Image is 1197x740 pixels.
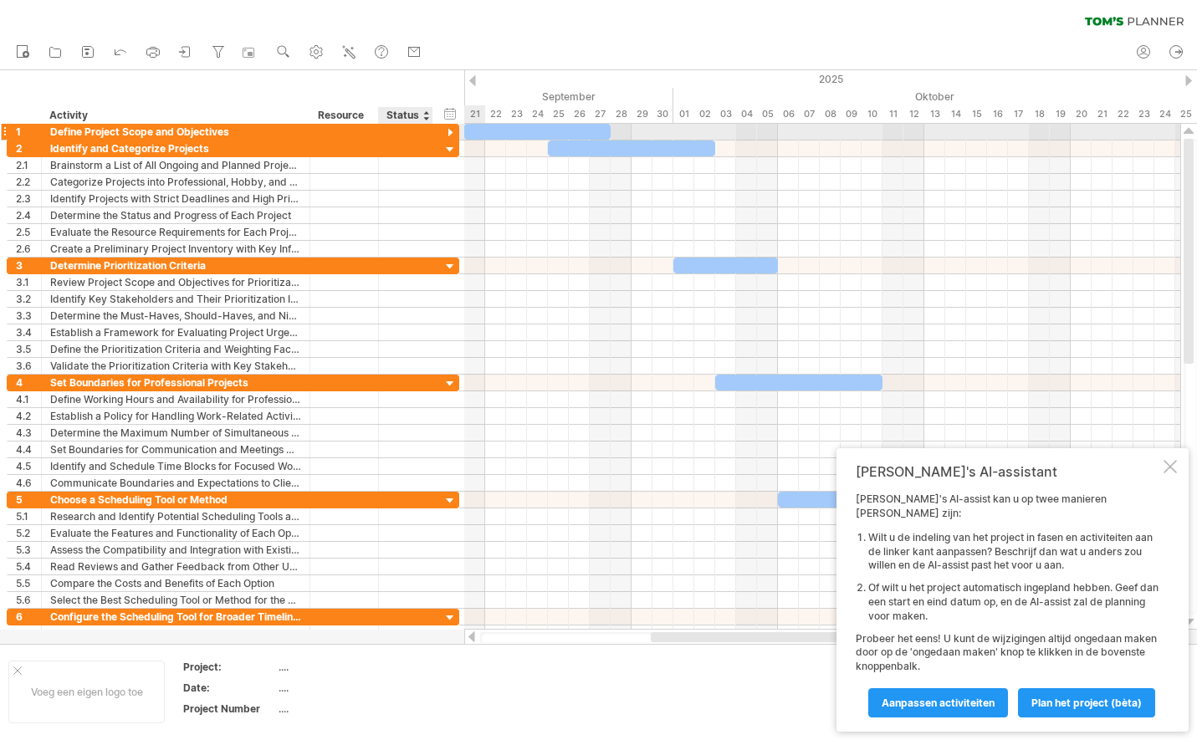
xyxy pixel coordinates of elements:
div: zondag, 19 Oktober 2025 [1050,105,1071,123]
div: donderdag, 25 September 2025 [548,105,569,123]
div: [PERSON_NAME]'s AI-assistant [856,463,1160,480]
div: dinsdag, 21 Oktober 2025 [1092,105,1113,123]
div: Read Reviews and Gather Feedback from Other Users and Experts [50,559,301,574]
div: zaterdag, 4 Oktober 2025 [736,105,757,123]
div: dinsdag, 14 Oktober 2025 [945,105,966,123]
div: 3.5 [16,341,41,357]
div: Resource [318,107,369,124]
div: maandag, 20 Oktober 2025 [1071,105,1092,123]
li: Wilt u de indeling van het project in fasen en activiteiten aan de linker kant aanpassen? Beschri... [868,531,1160,573]
span: Aanpassen activiteiten [882,697,995,709]
div: 5.5 [16,575,41,591]
div: dinsdag, 7 Oktober 2025 [799,105,820,123]
div: donderdag, 9 Oktober 2025 [841,105,862,123]
div: 5.4 [16,559,41,574]
div: donderdag, 16 Oktober 2025 [987,105,1008,123]
div: Set Up the Scheduling Tool with the Desired Configuration [50,625,301,641]
div: Define Working Hours and Availability for Professional Projects [50,391,301,407]
div: 5 [16,492,41,508]
div: Project Number [183,702,275,716]
div: Identify and Schedule Time Blocks for Focused Work and Breaks [50,458,301,474]
div: Choose a Scheduling Tool or Method [50,492,301,508]
div: 3.2 [16,291,41,307]
div: 4.2 [16,408,41,424]
div: Evaluate the Features and Functionality of Each Option [50,525,301,541]
div: Categorize Projects into Professional, Hobby, and Social [50,174,301,190]
div: Define the Prioritization Criteria and Weighting Factors [50,341,301,357]
div: zaterdag, 27 September 2025 [590,105,611,123]
div: 3.4 [16,324,41,340]
div: 2.6 [16,241,41,257]
div: [PERSON_NAME]'s AI-assist kan u op twee manieren [PERSON_NAME] zijn: Probeer het eens! U kunt de ... [856,492,1160,717]
div: Voeg een eigen logo toe [8,661,165,723]
span: Plan het project (bèta) [1031,697,1142,709]
div: 2.4 [16,207,41,223]
div: .... [279,660,419,674]
div: donderdag, 23 Oktober 2025 [1133,105,1154,123]
div: 6.1 [16,625,41,641]
div: zaterdag, 25 Oktober 2025 [1175,105,1196,123]
div: Communicate Boundaries and Expectations to Clients, Team Members, and Stakeholders [50,475,301,491]
div: Identify Projects with Strict Deadlines and High Priority [50,191,301,207]
div: vrijdag, 17 Oktober 2025 [1008,105,1029,123]
div: Date: [183,681,275,695]
div: Status [386,107,423,124]
div: 4.3 [16,425,41,441]
div: Select the Best Scheduling Tool or Method for the Project Needs [50,592,301,608]
div: Configure the Scheduling Tool for Broader Timeline Overview [50,609,301,625]
li: Of wilt u het project automatisch ingepland hebben. Geef dan een start en eind datum op, en de AI... [868,581,1160,623]
div: dinsdag, 30 September 2025 [652,105,673,123]
div: dinsdag, 23 September 2025 [506,105,527,123]
div: 3.6 [16,358,41,374]
div: 5.6 [16,592,41,608]
div: vrijdag, 24 Oktober 2025 [1154,105,1175,123]
div: 3.3 [16,308,41,324]
div: 2.5 [16,224,41,240]
div: 5.2 [16,525,41,541]
div: Determine the Maximum Number of Simultaneous Professional Projects [50,425,301,441]
div: zondag, 5 Oktober 2025 [757,105,778,123]
a: Plan het project (bèta) [1018,688,1155,717]
div: donderdag, 2 Oktober 2025 [694,105,715,123]
div: vrijdag, 3 Oktober 2025 [715,105,736,123]
div: 4 [16,375,41,390]
div: woensdag, 22 Oktober 2025 [1113,105,1133,123]
div: woensdag, 15 Oktober 2025 [966,105,987,123]
div: 4.5 [16,458,41,474]
div: Identify Key Stakeholders and Their Prioritization Input [50,291,301,307]
div: Validate the Prioritization Criteria with Key Stakeholders [50,358,301,374]
div: 2.1 [16,157,41,173]
div: 5.1 [16,508,41,524]
div: zondag, 12 Oktober 2025 [903,105,924,123]
div: Determine Prioritization Criteria [50,258,301,273]
div: 3 [16,258,41,273]
div: .... [279,681,419,695]
div: 2 [16,140,41,156]
div: Establish a Framework for Evaluating Project Urgency and Importance [50,324,301,340]
div: 4.6 [16,475,41,491]
div: 2.2 [16,174,41,190]
div: Activity [49,107,300,124]
div: maandag, 29 September 2025 [632,105,652,123]
div: maandag, 13 Oktober 2025 [924,105,945,123]
div: vrijdag, 26 September 2025 [569,105,590,123]
div: Establish a Policy for Handling Work-Related Activities Outside Work Hours [50,408,301,424]
div: woensdag, 8 Oktober 2025 [820,105,841,123]
div: Project: [183,660,275,674]
div: woensdag, 24 September 2025 [527,105,548,123]
div: Determine the Status and Progress of Each Project [50,207,301,223]
div: Identify and Categorize Projects [50,140,301,156]
div: vrijdag, 10 Oktober 2025 [862,105,882,123]
div: 4.1 [16,391,41,407]
div: maandag, 22 September 2025 [485,105,506,123]
div: zondag, 28 September 2025 [611,105,632,123]
div: Create a Preliminary Project Inventory with Key Information [50,241,301,257]
div: Define Project Scope and Objectives [50,124,301,140]
div: 5.3 [16,542,41,558]
div: Brainstorm a List of All Ongoing and Planned Projects [50,157,301,173]
div: .... [279,702,419,716]
div: 2.3 [16,191,41,207]
div: Assess the Compatibility and Integration with Existing Tools and Systems [50,542,301,558]
div: zondag, 21 September 2025 [464,105,485,123]
div: Review Project Scope and Objectives for Prioritization Guidance [50,274,301,290]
